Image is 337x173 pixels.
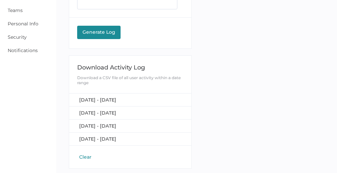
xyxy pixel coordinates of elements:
[77,26,121,39] button: Generate Log
[79,110,116,116] span: [DATE] - [DATE]
[8,34,27,40] a: Security
[77,64,183,71] div: Download Activity Log
[80,29,117,35] div: Generate Log
[77,75,183,85] div: Download a CSV file of all user activity within a date range
[77,154,94,160] button: Clear
[79,97,116,103] span: [DATE] - [DATE]
[79,123,116,129] span: [DATE] - [DATE]
[8,7,23,13] a: Teams
[8,21,38,27] a: Personal Info
[79,136,116,142] span: [DATE] - [DATE]
[8,47,38,53] a: Notifications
